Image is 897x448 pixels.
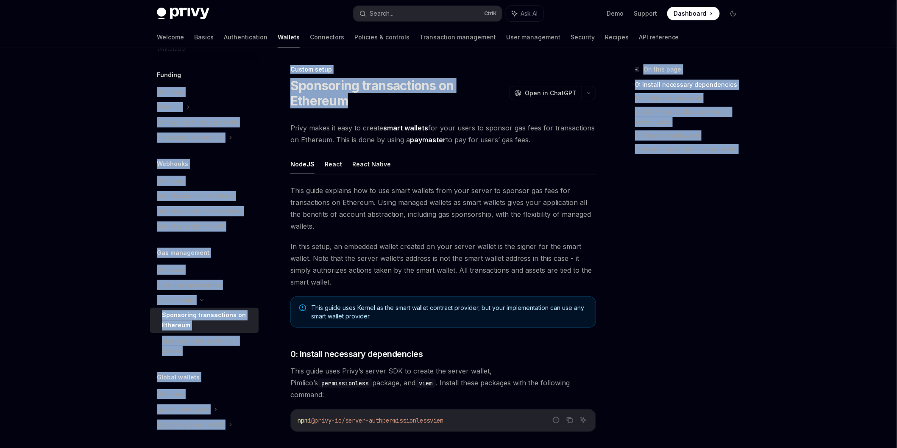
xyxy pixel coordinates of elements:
[564,415,575,426] button: Copy the contents from the code block
[354,27,409,47] a: Policies & controls
[352,154,391,174] button: React Native
[635,142,747,156] a: 4: Create a client for the smart wallet
[150,204,259,219] a: Fetch transaction via webhook
[162,336,253,356] div: Sponsoring transactions on Solana
[157,133,224,143] div: Prompting users to fund
[157,265,184,275] div: Overview
[157,87,184,97] div: Overview
[157,102,181,112] div: Methods
[415,379,436,388] code: viem
[157,372,200,382] h5: Global wallets
[157,404,209,415] div: Launch your wallet
[157,191,234,201] div: Fetch balance via webhook
[290,365,596,401] span: This guide uses Privy’s server SDK to create the server wallet, Pimlico’s package, and . Install ...
[290,65,596,74] div: Custom setup
[674,9,707,18] span: Dashboard
[157,117,238,127] div: Configuring funding methods
[157,280,221,290] div: Setting up sponsorship
[150,333,259,359] a: Sponsoring transactions on Solana
[157,295,195,305] div: Custom setup
[311,304,587,321] span: This guide uses Kernel as the smart wallet contract provider, but your implementation can use any...
[290,348,423,360] span: 0: Install necessary dependencies
[667,7,720,20] a: Dashboard
[311,417,382,424] span: @privy-io/server-auth
[635,91,747,105] a: 1: Create a server wallet
[420,27,496,47] a: Transaction management
[634,9,657,18] a: Support
[551,415,562,426] button: Report incorrect code
[643,64,682,75] span: On this page
[157,8,209,19] img: dark logo
[382,417,430,424] span: permissionless
[298,417,308,424] span: npm
[410,136,446,144] a: paymaster
[578,415,589,426] button: Ask AI
[509,86,582,100] button: Open in ChatGPT
[727,7,740,20] button: Toggle dark mode
[370,8,393,19] div: Search...
[325,154,342,174] button: React
[354,6,502,21] button: Search...CtrlK
[635,129,747,142] a: 3: Create a smart wallet
[290,78,506,108] h1: Sponsoring transactions on Ethereum
[157,248,209,258] h5: Gas management
[290,122,596,146] span: Privy makes it easy to create for your users to sponsor gas fees for transactions on Ethereum. Th...
[506,27,560,47] a: User management
[157,159,188,169] h5: Webhooks
[308,417,311,424] span: i
[157,420,224,430] div: Integrate a global wallet
[310,27,344,47] a: Connectors
[290,154,315,174] button: NodeJS
[157,176,184,186] div: Overview
[150,387,259,402] a: Overview
[318,379,372,388] code: permissionless
[157,221,225,232] div: Fetch transaction via API
[157,206,242,216] div: Fetch transaction via webhook
[150,262,259,277] a: Overview
[290,241,596,288] span: In this setup, an embedded wallet created on your server wallet is the signer for the smart walle...
[157,70,181,80] h5: Funding
[484,10,497,17] span: Ctrl K
[162,310,253,331] div: Sponsoring transactions on Ethereum
[157,389,184,399] div: Overview
[571,27,595,47] a: Security
[430,417,443,424] span: viem
[605,27,629,47] a: Recipes
[635,105,747,129] a: 2: Get a viem LocalAccount for the server wallet
[290,185,596,232] span: This guide explains how to use smart wallets from your server to sponsor gas fees for transaction...
[150,308,259,333] a: Sponsoring transactions on Ethereum
[157,27,184,47] a: Welcome
[150,115,259,130] a: Configuring funding methods
[383,124,428,132] strong: smart wallets
[150,84,259,100] a: Overview
[150,188,259,204] a: Fetch balance via webhook
[150,219,259,234] a: Fetch transaction via API
[150,277,259,293] a: Setting up sponsorship
[150,173,259,188] a: Overview
[194,27,214,47] a: Basics
[607,9,624,18] a: Demo
[278,27,300,47] a: Wallets
[506,6,543,21] button: Ask AI
[639,27,679,47] a: API reference
[525,89,577,97] span: Open in ChatGPT
[521,9,538,18] span: Ask AI
[635,78,747,91] a: 0: Install necessary dependencies
[299,304,306,311] svg: Note
[224,27,267,47] a: Authentication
